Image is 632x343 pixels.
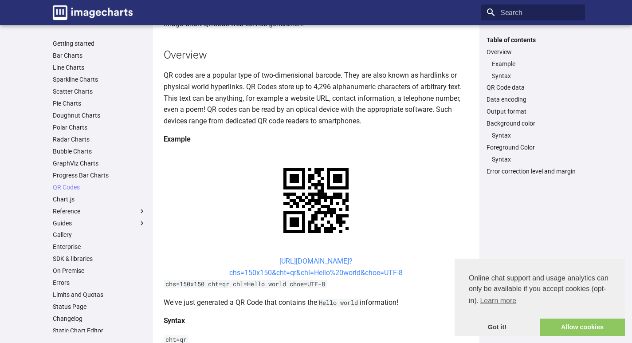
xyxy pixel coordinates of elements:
a: Syntax [492,131,580,139]
a: Data encoding [487,95,580,103]
h4: Syntax [164,315,469,327]
a: Output format [487,107,580,115]
a: Polar Charts [53,123,146,131]
nav: Table of contents [481,36,585,176]
h2: Overview [164,47,469,63]
label: Guides [53,219,146,227]
a: Scatter Charts [53,87,146,95]
a: Enterprise [53,243,146,251]
a: Changelog [53,315,146,323]
a: Doughnut Charts [53,111,146,119]
a: Progress Bar Charts [53,171,146,179]
a: Line Charts [53,63,146,71]
a: Foreground Color [487,143,580,151]
a: QR Codes [53,183,146,191]
a: Radar Charts [53,135,146,143]
span: Online chat support and usage analytics can only be available if you accept cookies (opt-in). [469,273,611,308]
a: allow cookies [540,319,625,336]
a: Bar Charts [53,51,146,59]
a: Static Chart Editor [53,327,146,335]
p: QR codes are a popular type of two-dimensional barcode. They are also known as hardlinks or physi... [164,70,469,126]
a: learn more about cookies [479,294,518,308]
a: GraphViz Charts [53,159,146,167]
a: Pie Charts [53,99,146,107]
img: logo [53,5,133,20]
a: On Premise [53,267,146,275]
a: Error correction level and margin [487,167,580,175]
a: Errors [53,279,146,287]
p: We've just generated a QR Code that contains the information! [164,297,469,308]
nav: Background color [487,131,580,139]
a: Overview [487,48,580,56]
nav: Overview [487,60,580,80]
a: Chart.js [53,195,146,203]
a: Limits and Quotas [53,291,146,299]
a: dismiss cookie message [455,319,540,336]
label: Table of contents [481,36,585,44]
input: Search [481,4,585,20]
a: Syntax [492,72,580,80]
a: SDK & libraries [53,255,146,263]
label: Reference [53,207,146,215]
nav: Foreground Color [487,155,580,163]
a: Sparkline Charts [53,75,146,83]
a: [URL][DOMAIN_NAME]?chs=150x150&cht=qr&chl=Hello%20world&choe=UTF-8 [229,257,403,277]
code: chs=150x150 cht=qr chl=Hello world choe=UTF-8 [164,280,327,288]
a: Syntax [492,155,580,163]
h4: Example [164,134,469,145]
a: Background color [487,119,580,127]
a: Getting started [53,39,146,47]
a: QR Code data [487,83,580,91]
a: Image-Charts documentation [49,2,136,24]
code: Hello world [317,299,360,307]
div: cookieconsent [455,259,625,336]
a: Gallery [53,231,146,239]
img: chart [268,152,364,248]
a: Bubble Charts [53,147,146,155]
a: Example [492,60,580,68]
a: Status Page [53,303,146,311]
